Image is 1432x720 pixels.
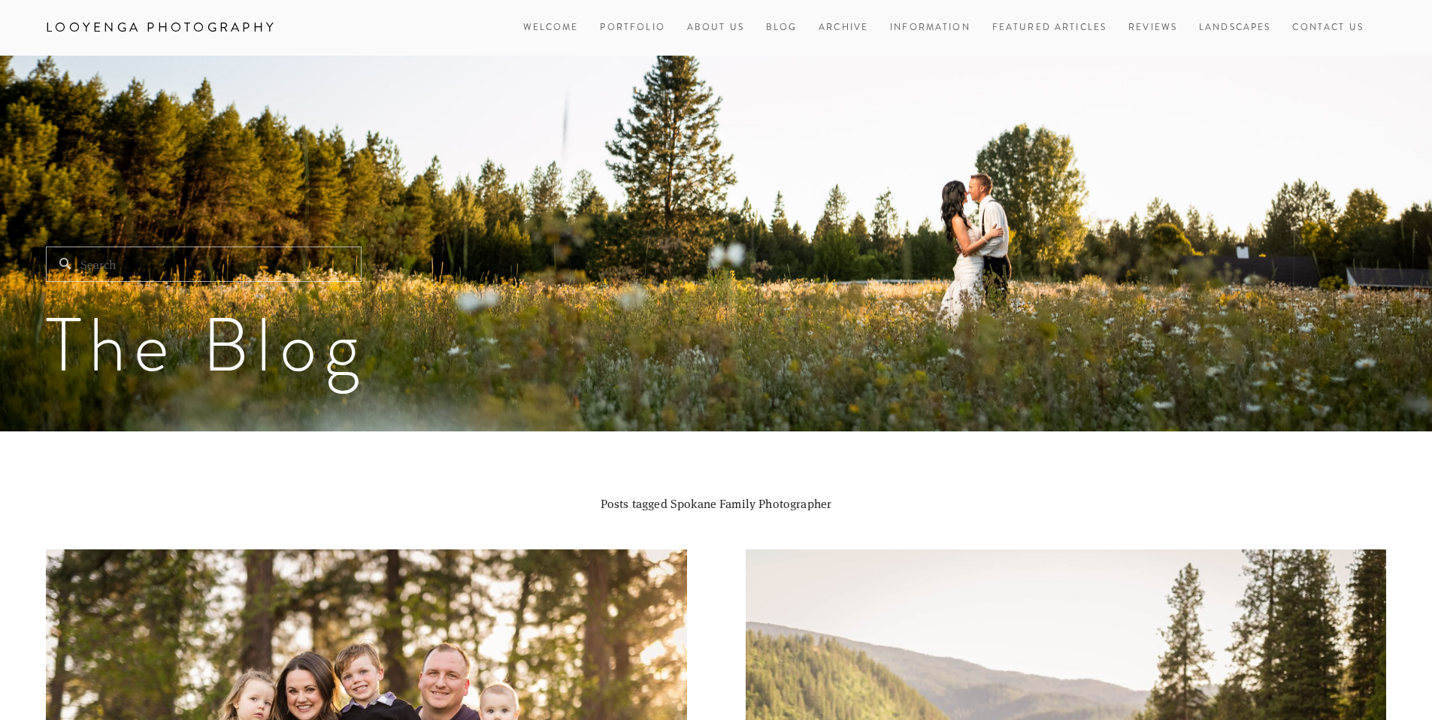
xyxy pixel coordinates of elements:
[523,17,579,38] a: Welcome
[1128,17,1177,38] a: Reviews
[819,17,868,38] a: Archive
[1292,17,1364,38] a: Contact Us
[687,17,744,38] a: About Us
[600,21,665,34] a: Portfolio
[46,307,1386,383] h1: The Blog
[35,15,288,41] a: Looyenga Photography
[890,21,970,34] a: Information
[46,247,362,282] input: Search
[992,17,1107,38] a: Featured Articles
[1199,17,1271,38] a: Landscapes
[46,493,1386,549] header: Posts tagged Spokane Family Photographer
[766,17,798,38] a: Blog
